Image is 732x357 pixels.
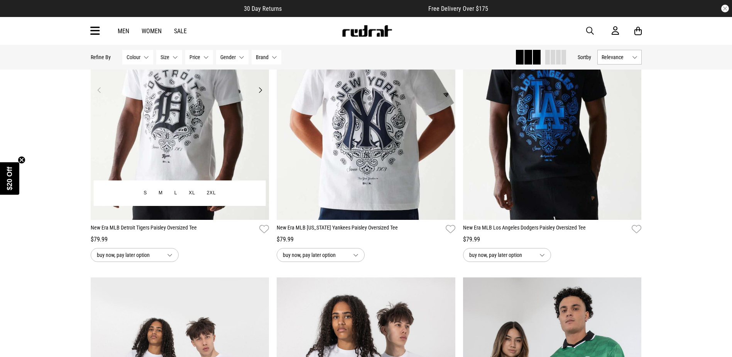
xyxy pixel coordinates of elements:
span: Gender [220,54,236,60]
a: New Era MLB Detroit Tigers Paisley Oversized Tee [91,224,257,235]
div: $79.99 [463,235,642,244]
button: XL [183,186,201,200]
button: Relevance [597,50,642,65]
a: Men [118,27,129,35]
a: New Era MLB [US_STATE] Yankees Paisley Oversized Tee [277,224,443,235]
div: $79.99 [277,235,455,244]
button: Size [156,50,182,65]
iframe: Customer reviews powered by Trustpilot [297,5,413,12]
button: buy now, pay later option [463,248,551,262]
span: Relevance [602,54,629,60]
img: Redrat logo [341,25,392,37]
span: Colour [127,54,140,60]
a: New Era MLB Los Angeles Dodgers Paisley Oversized Tee [463,224,629,235]
span: Brand [256,54,269,60]
button: Previous [95,85,104,95]
a: Sale [174,27,187,35]
button: S [138,186,153,200]
button: Sortby [578,53,591,62]
button: L [169,186,183,200]
p: Refine By [91,54,111,60]
button: Gender [216,50,249,65]
button: Brand [252,50,281,65]
span: Free Delivery Over $175 [428,5,488,12]
span: by [586,54,591,60]
button: Colour [122,50,153,65]
span: buy now, pay later option [97,250,161,260]
button: M [153,186,169,200]
span: buy now, pay later option [283,250,347,260]
button: buy now, pay later option [277,248,365,262]
span: Price [189,54,200,60]
span: Size [161,54,169,60]
button: Close teaser [18,156,25,164]
button: Next [255,85,265,95]
button: Open LiveChat chat widget [6,3,29,26]
span: buy now, pay later option [469,250,533,260]
span: 30 Day Returns [244,5,282,12]
div: $79.99 [91,235,269,244]
a: Women [142,27,162,35]
button: Price [185,50,213,65]
button: 2XL [201,186,222,200]
button: buy now, pay later option [91,248,179,262]
span: $20 Off [6,167,14,190]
